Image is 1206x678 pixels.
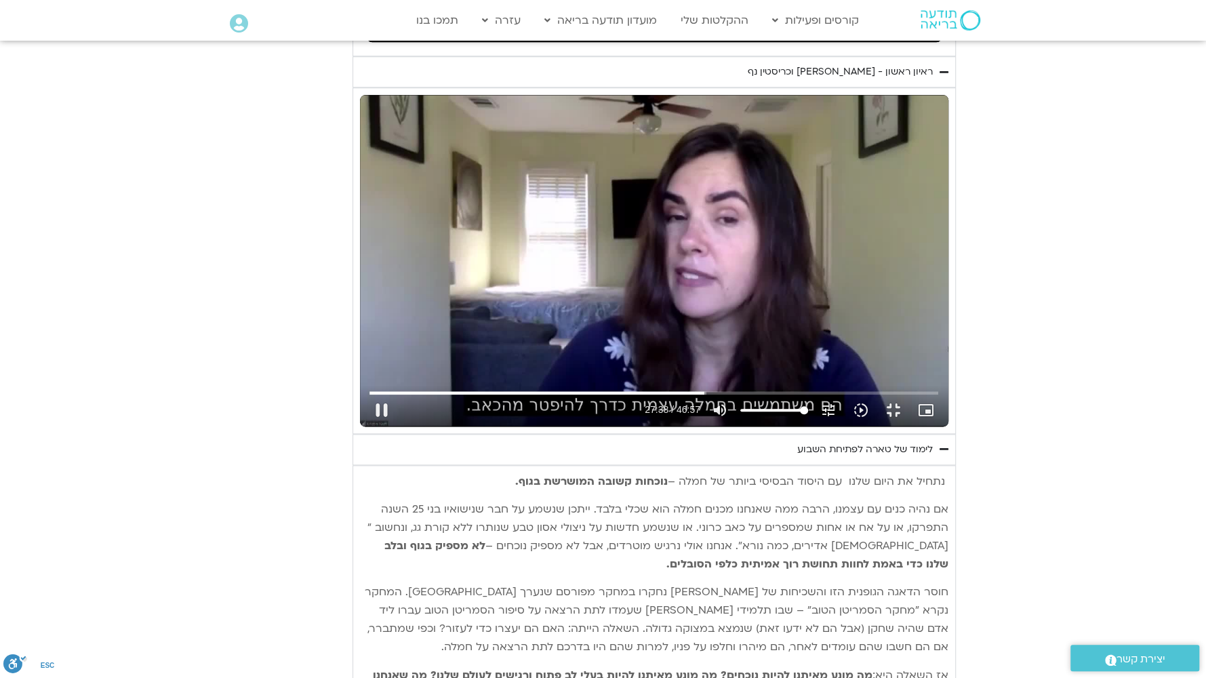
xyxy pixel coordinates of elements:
span: אם נהיה כנים עם עצמנו, הרבה ממה שאנחנו מכנים חמלה הוא שכלי בלבד. ייתכן שנשמע על חבר שנישואיו בני ... [367,502,948,553]
a: תמכו בנו [409,7,465,33]
span: חוסר הדאגה הגופנית הזו והשכיחות של [PERSON_NAME] נחקרו במחקר מפורסם שנערך [GEOGRAPHIC_DATA]. המחק... [365,584,948,654]
a: ההקלטות שלי [674,7,755,33]
span: יצירת קשר [1117,650,1165,669]
a: קורסים ופעילות [765,7,866,33]
summary: לימוד של טארה לפתיחת השבוע [353,434,956,465]
summary: ראיון ראשון - [PERSON_NAME] וכריסטין נף [353,56,956,87]
img: תודעה בריאה [921,10,980,31]
a: מועדון תודעה בריאה [538,7,664,33]
b: לא מספיק בגוף ובלב שלנו כדי באמת לחוות תחושת רוך אמיתית כלפי הסובלים. [384,538,948,572]
div: לימוד של טארה לפתיחת השבוע [797,441,933,458]
a: עזרה [475,7,527,33]
b: נוכחות קשובה המושרשת בגוף. [515,474,668,489]
div: ראיון ראשון - [PERSON_NAME] וכריסטין נף [748,64,933,80]
span: נתחיל את היום שלנו עם היסוד הבסיסי ביותר של חמלה – [668,474,945,489]
a: יצירת קשר [1070,645,1199,671]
